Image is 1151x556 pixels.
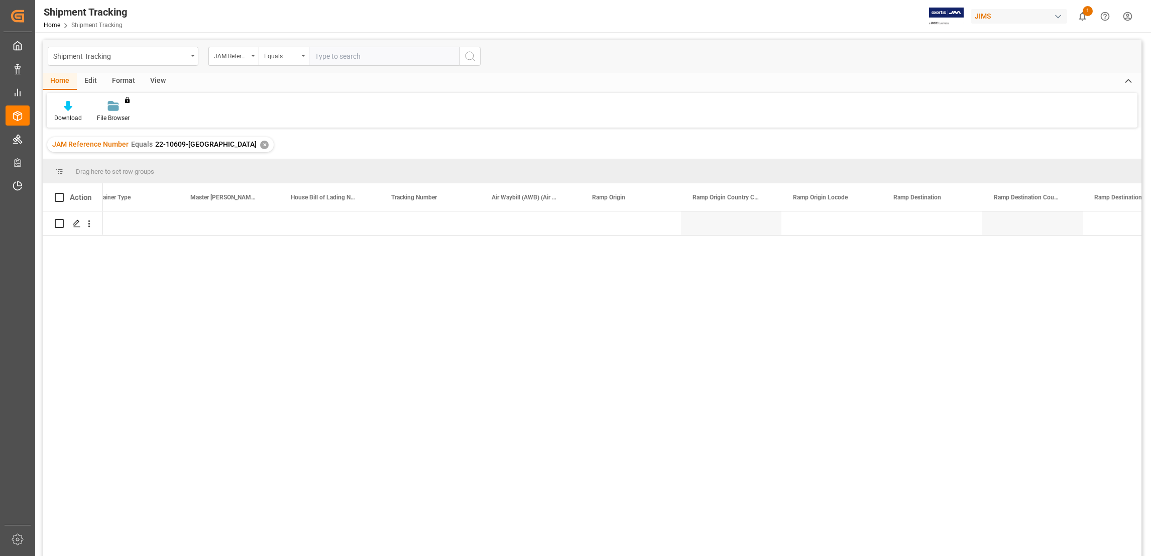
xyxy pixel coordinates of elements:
span: JAM Reference Number [52,140,129,148]
div: Download [54,114,82,123]
span: Container Type [90,194,131,201]
button: open menu [48,47,198,66]
span: Tracking Number [391,194,437,201]
div: JAM Reference Number [214,49,248,61]
div: Press SPACE to select this row. [43,211,103,236]
span: Drag here to set row groups [76,168,154,175]
span: 22-10609-[GEOGRAPHIC_DATA] [155,140,257,148]
div: Home [43,73,77,90]
button: search button [459,47,481,66]
button: JIMS [971,7,1071,26]
div: Shipment Tracking [44,5,127,20]
div: ✕ [260,141,269,149]
span: Ramp Destination Country Code [994,194,1061,201]
span: Ramp Destination [893,194,941,201]
a: Home [44,22,60,29]
div: Format [104,73,143,90]
div: JIMS [971,9,1067,24]
img: Exertis%20JAM%20-%20Email%20Logo.jpg_1722504956.jpg [929,8,964,25]
span: Air Waybill (AWB) (Air Courier) [492,194,559,201]
span: Ramp Origin Country Code [693,194,760,201]
button: open menu [208,47,259,66]
div: View [143,73,173,90]
div: Edit [77,73,104,90]
div: LTL [78,211,179,235]
button: open menu [259,47,309,66]
div: Action [70,193,91,202]
span: Master [PERSON_NAME] of Lading Number [190,194,258,201]
span: House Bill of Lading Number [291,194,358,201]
span: Ramp Origin Locode [793,194,848,201]
span: Equals [131,140,153,148]
button: show 1 new notifications [1071,5,1094,28]
div: Shipment Tracking [53,49,187,62]
button: Help Center [1094,5,1116,28]
input: Type to search [309,47,459,66]
span: Ramp Origin [592,194,625,201]
div: Equals [264,49,298,61]
span: 1 [1083,6,1093,16]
